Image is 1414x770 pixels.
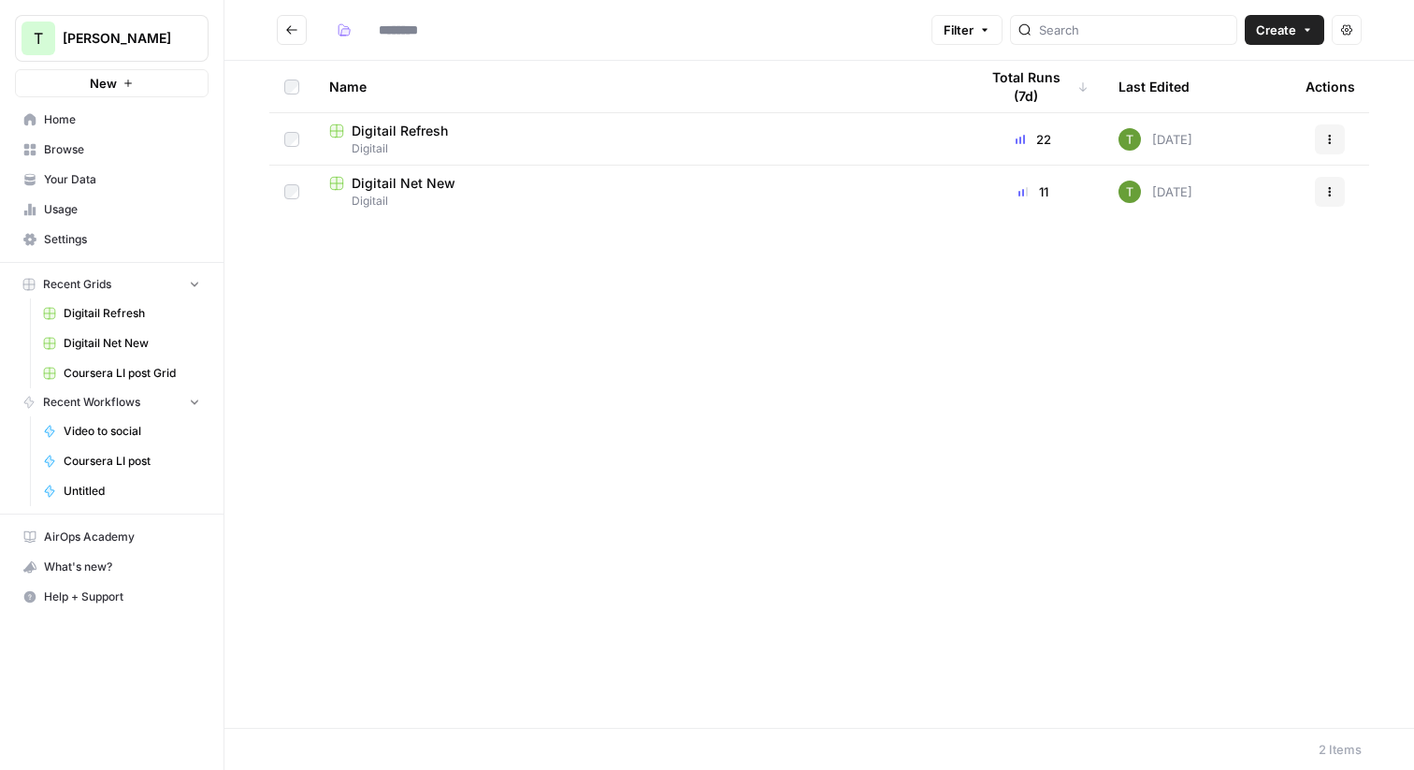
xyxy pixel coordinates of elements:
div: 22 [978,130,1089,149]
span: Coursera LI post [64,453,200,470]
button: Help + Support [15,582,209,612]
button: Workspace: Travis Demo [15,15,209,62]
span: Digitail Refresh [64,305,200,322]
span: Video to social [64,423,200,440]
img: yba7bbzze900hr86j8rqqvfn473j [1118,181,1141,203]
span: Filter [944,21,974,39]
button: What's new? [15,552,209,582]
a: Digitail Net NewDigitail [329,174,948,210]
span: Browse [44,141,200,158]
div: What's new? [16,553,208,581]
div: Actions [1306,61,1355,112]
a: AirOps Academy [15,522,209,552]
span: Usage [44,201,200,218]
a: Video to social [35,416,209,446]
a: Usage [15,195,209,225]
span: New [90,74,117,93]
div: 2 Items [1319,740,1362,759]
a: Settings [15,225,209,254]
span: Help + Support [44,588,200,605]
span: Home [44,111,200,128]
div: [DATE] [1118,128,1192,151]
a: Browse [15,135,209,165]
a: Digitail Refresh [35,298,209,328]
a: Coursera LI post Grid [35,358,209,388]
span: Create [1256,21,1296,39]
a: Your Data [15,165,209,195]
div: Last Edited [1118,61,1190,112]
button: Go back [277,15,307,45]
span: Recent Workflows [43,394,140,411]
span: AirOps Academy [44,529,200,545]
button: Create [1245,15,1324,45]
a: Untitled [35,476,209,506]
span: Digitail Net New [64,335,200,352]
div: 11 [978,182,1089,201]
span: Your Data [44,171,200,188]
span: Coursera LI post Grid [64,365,200,382]
div: Name [329,61,948,112]
span: Digitail Refresh [352,122,448,140]
input: Search [1039,21,1229,39]
div: [DATE] [1118,181,1192,203]
button: Recent Workflows [15,388,209,416]
div: Total Runs (7d) [978,61,1089,112]
span: Digitail Net New [352,174,455,193]
span: Digitail [329,140,948,157]
a: Digitail Net New [35,328,209,358]
a: Digitail RefreshDigitail [329,122,948,157]
span: Digitail [329,193,948,210]
span: Settings [44,231,200,248]
button: Filter [931,15,1003,45]
span: Untitled [64,483,200,500]
a: Home [15,105,209,135]
a: Coursera LI post [35,446,209,476]
span: T [34,27,43,50]
span: [PERSON_NAME] [63,29,176,48]
span: Recent Grids [43,276,111,293]
button: New [15,69,209,97]
button: Recent Grids [15,270,209,298]
img: yba7bbzze900hr86j8rqqvfn473j [1118,128,1141,151]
